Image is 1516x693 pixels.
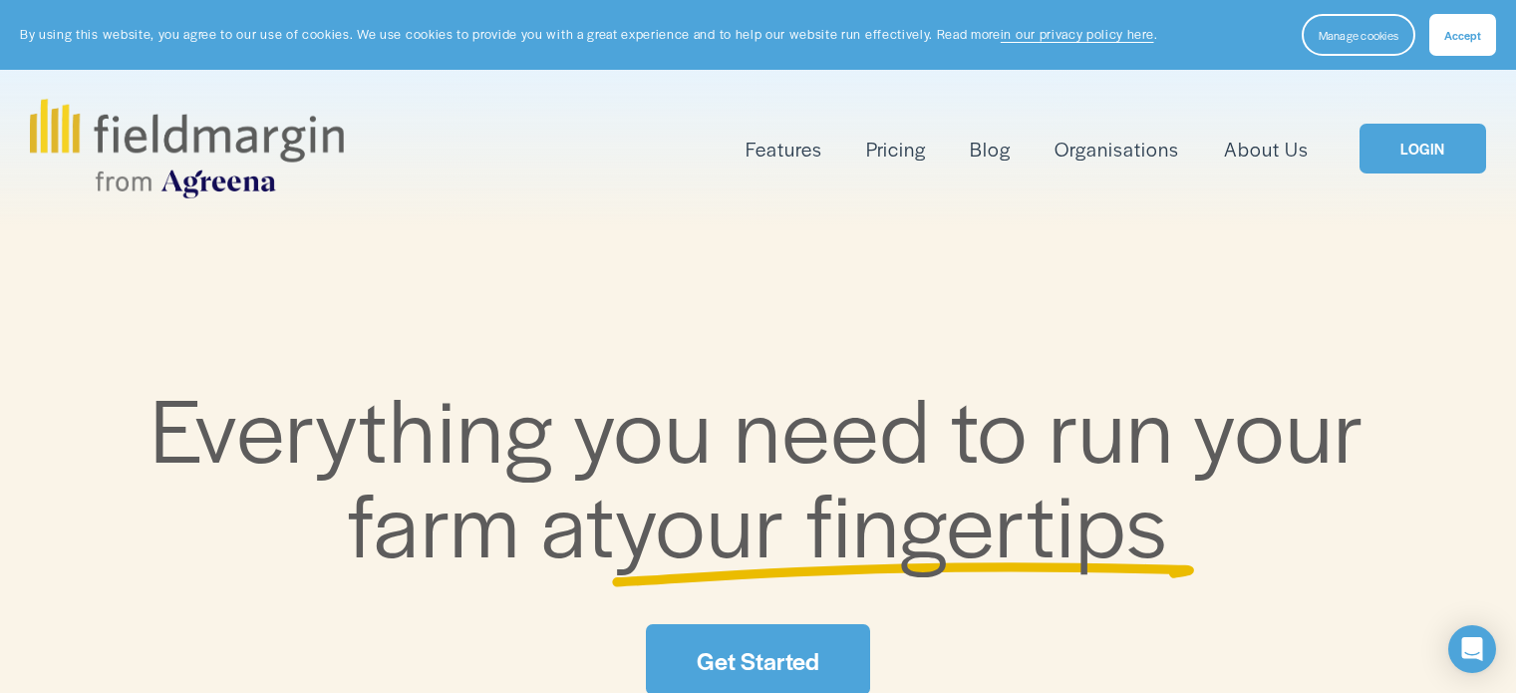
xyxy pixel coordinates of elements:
[1444,27,1481,43] span: Accept
[970,133,1011,166] a: Blog
[1448,625,1496,673] div: Open Intercom Messenger
[1302,14,1415,56] button: Manage cookies
[151,364,1385,584] span: Everything you need to run your farm at
[1429,14,1496,56] button: Accept
[1055,133,1179,166] a: Organisations
[866,133,926,166] a: Pricing
[615,459,1168,583] span: your fingertips
[30,99,343,198] img: fieldmargin.com
[746,135,822,164] span: Features
[746,133,822,166] a: folder dropdown
[1360,124,1485,174] a: LOGIN
[1319,27,1398,43] span: Manage cookies
[1224,133,1309,166] a: About Us
[20,25,1157,44] p: By using this website, you agree to our use of cookies. We use cookies to provide you with a grea...
[1001,25,1154,43] a: in our privacy policy here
